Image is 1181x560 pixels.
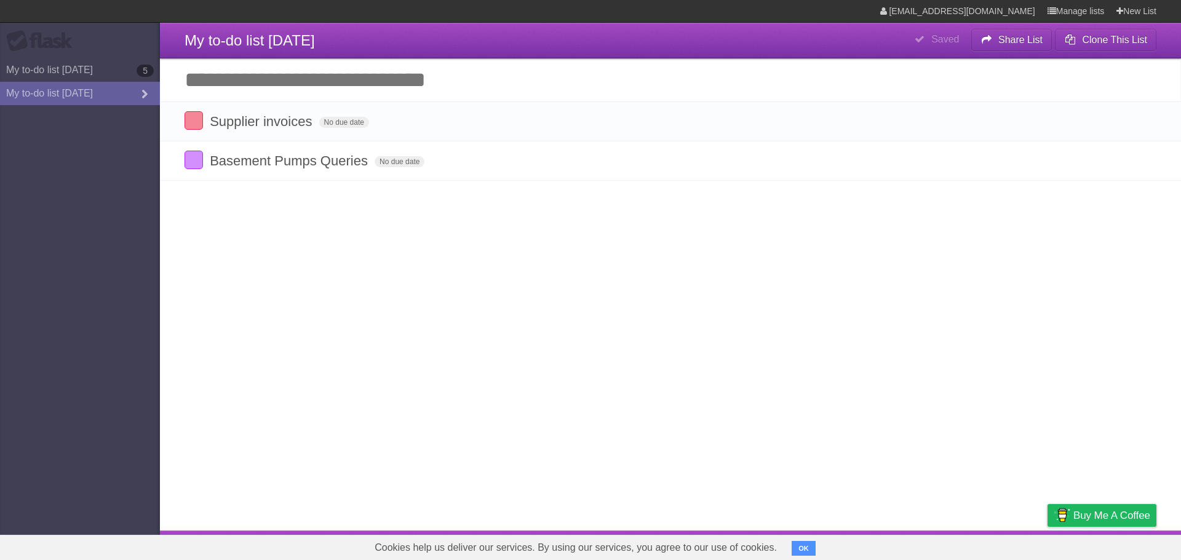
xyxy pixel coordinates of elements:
b: Share List [998,34,1043,45]
img: Buy me a coffee [1054,505,1070,526]
a: Privacy [1032,534,1064,557]
a: Terms [990,534,1017,557]
span: Cookies help us deliver our services. By using our services, you agree to our use of cookies. [362,535,789,560]
button: Share List [971,29,1052,51]
a: Developers [925,534,974,557]
button: Clone This List [1055,29,1156,51]
a: About [884,534,910,557]
label: Done [185,111,203,130]
span: Buy me a coffee [1073,505,1150,526]
span: Supplier invoices [210,114,315,129]
b: 5 [137,65,154,77]
b: Saved [931,34,959,44]
span: No due date [319,117,369,128]
a: Buy me a coffee [1048,504,1156,527]
span: No due date [375,156,424,167]
a: Suggest a feature [1079,534,1156,557]
div: Flask [6,30,80,52]
span: My to-do list [DATE] [185,32,315,49]
span: Basement Pumps Queries [210,153,371,168]
label: Done [185,151,203,169]
button: OK [792,541,816,556]
b: Clone This List [1082,34,1147,45]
